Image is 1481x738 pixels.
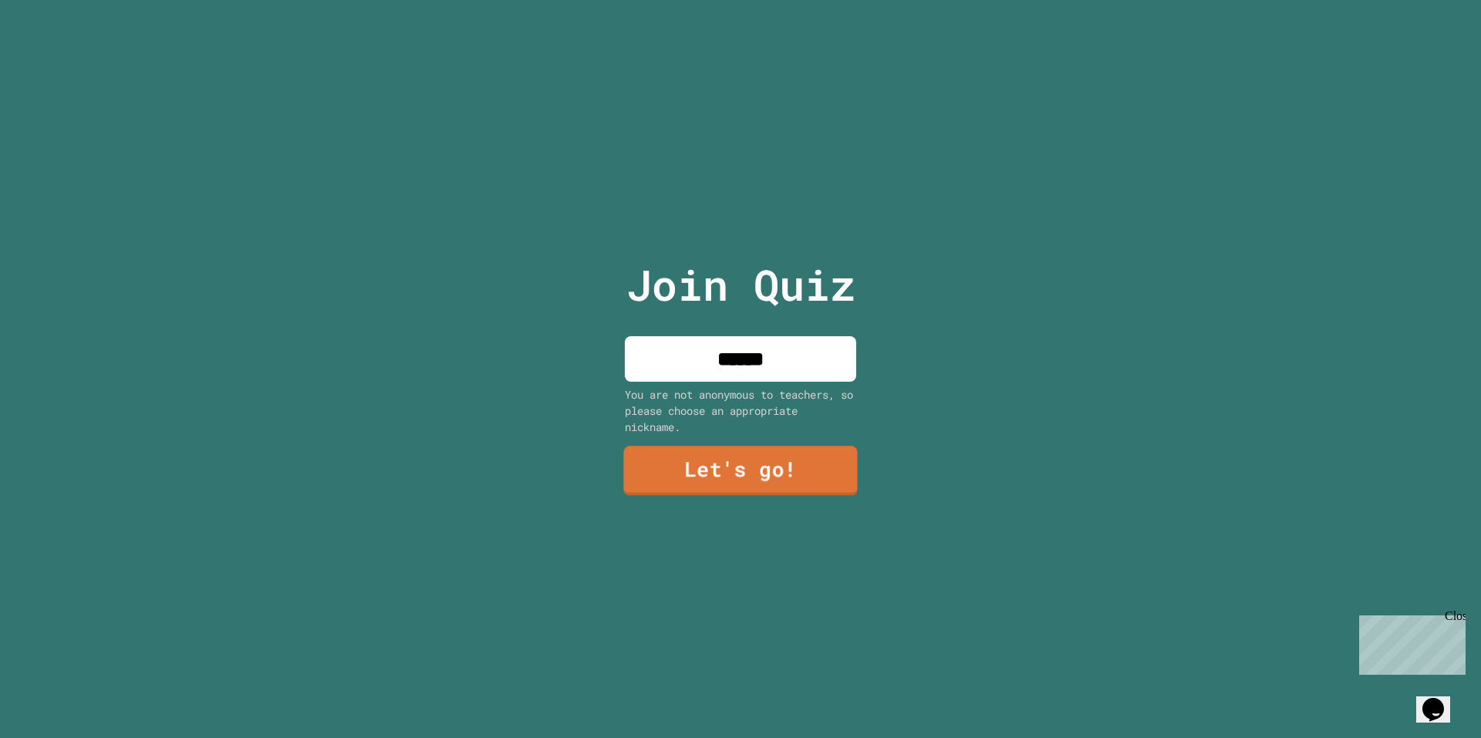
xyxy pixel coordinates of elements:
iframe: chat widget [1353,609,1466,675]
p: Join Quiz [626,253,855,317]
a: Let's go! [623,446,857,496]
iframe: chat widget [1416,676,1466,723]
div: Chat with us now!Close [6,6,106,98]
div: You are not anonymous to teachers, so please choose an appropriate nickname. [625,386,856,435]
